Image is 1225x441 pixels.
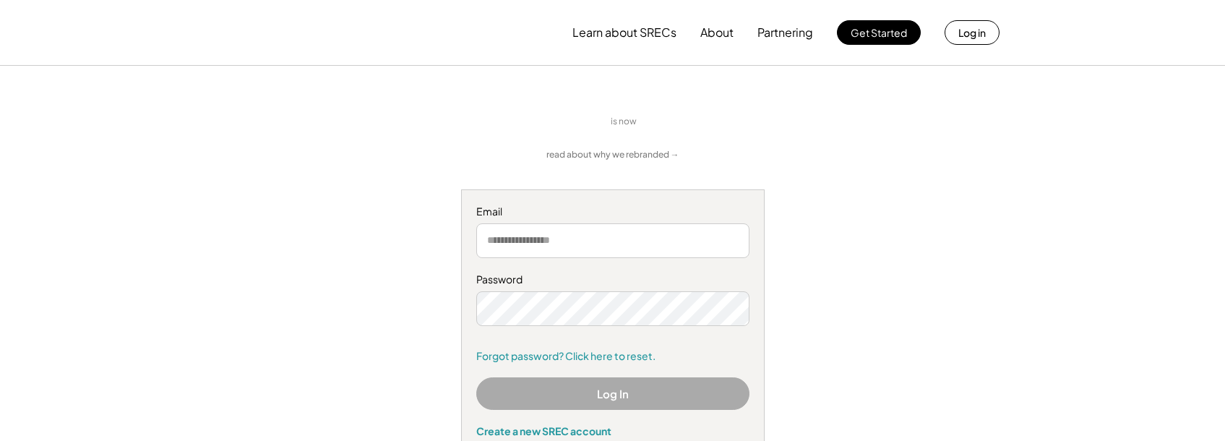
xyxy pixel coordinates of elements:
[476,424,749,437] div: Create a new SREC account
[476,273,749,287] div: Password
[837,20,921,45] button: Get Started
[470,102,600,142] img: yH5BAEAAAAALAAAAAABAAEAAAIBRAA7
[700,18,734,47] button: About
[572,18,676,47] button: Learn about SRECs
[546,149,679,161] a: read about why we rebranded →
[476,377,749,410] button: Log In
[476,349,749,364] a: Forgot password? Click here to reset.
[945,20,1000,45] button: Log in
[607,116,648,128] div: is now
[476,205,749,219] div: Email
[655,114,756,129] img: yH5BAEAAAAALAAAAAABAAEAAAIBRAA7
[226,8,346,57] img: yH5BAEAAAAALAAAAAABAAEAAAIBRAA7
[757,18,813,47] button: Partnering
